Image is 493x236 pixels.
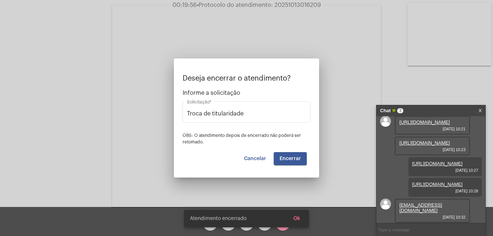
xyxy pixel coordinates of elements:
[399,215,465,219] span: [DATE] 10:32
[293,216,300,221] span: Ok
[190,215,246,222] span: Atendimento encerrado
[478,105,482,116] a: X
[399,127,465,131] span: [DATE] 10:21
[183,90,310,96] span: Informe a solicitação
[399,202,442,213] a: [EMAIL_ADDRESS][DOMAIN_NAME]
[197,2,199,8] span: •
[399,140,450,146] a: [URL][DOMAIN_NAME]
[172,2,197,8] span: 00:19:56
[244,156,266,161] span: Cancelar
[183,74,310,82] p: Deseja encerrar o atendimento?
[412,161,463,166] a: [URL][DOMAIN_NAME]
[412,182,463,187] a: [URL][DOMAIN_NAME]
[412,189,478,193] span: [DATE] 10:28
[274,152,307,165] button: Encerrar
[392,109,395,112] span: Online
[187,110,306,117] input: Buscar solicitação
[399,119,450,125] a: [URL][DOMAIN_NAME]
[376,223,485,236] input: Type a message
[412,168,478,172] span: [DATE] 10:27
[197,2,321,8] span: Protocolo do atendimento: 20251013016209
[397,108,403,113] span: 3
[280,156,301,161] span: Encerrar
[399,147,465,152] span: [DATE] 10:23
[380,105,391,116] strong: Chat
[183,133,301,144] span: OBS: O atendimento depois de encerrado não poderá ser retomado.
[238,152,272,165] button: Cancelar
